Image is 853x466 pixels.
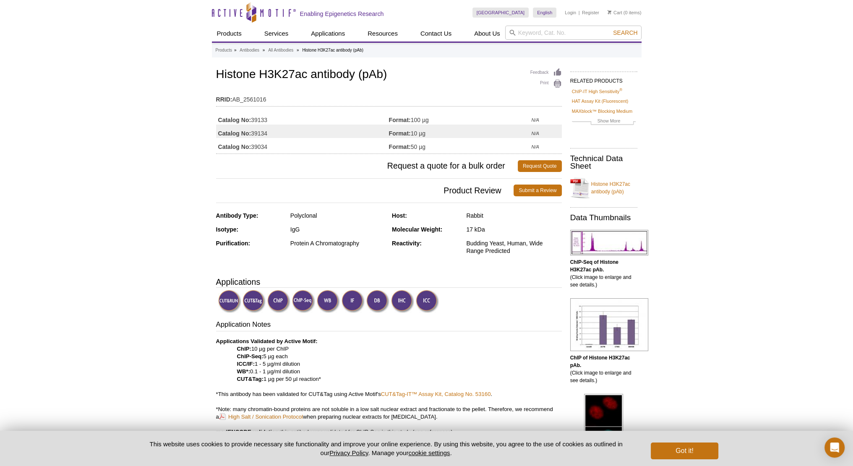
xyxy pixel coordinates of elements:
[216,91,562,104] td: AB_2561016
[570,298,648,351] img: Histone H3K27ac antibody (pAb) tested by ChIP.
[237,353,263,359] strong: ChIP-Seq:
[472,8,529,18] a: [GEOGRAPHIC_DATA]
[466,212,561,219] div: Rabbit
[216,320,562,331] h3: Application Notes
[570,71,637,86] h2: RELATED PRODUCTS
[570,214,637,221] h2: Data Thumbnails
[469,26,505,42] a: About Us
[608,10,622,16] a: Cart
[392,240,422,247] strong: Reactivity:
[216,47,232,54] a: Products
[389,116,411,124] strong: Format:
[392,226,442,233] strong: Molecular Weight:
[240,47,259,54] a: Antibodies
[216,138,389,151] td: 39034
[530,68,562,77] a: Feedback
[212,26,247,42] a: Products
[572,107,633,115] a: MAXblock™ Blocking Medium
[582,10,599,16] a: Register
[363,26,403,42] a: Resources
[218,290,241,313] img: CUT&RUN Validated
[572,117,636,127] a: Show More
[391,290,414,313] img: Immunohistochemistry Validated
[216,68,562,82] h1: Histone H3K27ac antibody (pAb)
[302,48,363,52] li: Histone H3K27ac antibody (pAb)
[389,130,411,137] strong: Format:
[219,413,303,421] a: High Salt / Sonication Protocol
[565,10,576,16] a: Login
[610,29,640,36] button: Search
[218,130,251,137] strong: Catalog No:
[234,48,237,52] li: »
[824,437,845,458] div: Open Intercom Messenger
[290,240,386,247] div: Protein A Chromatography
[381,391,491,397] a: CUT&Tag-IT™ Assay Kit, Catalog No. 53160
[570,354,637,384] p: (Click image to enlarge and see details.)
[216,125,389,138] td: 39134
[297,48,299,52] li: »
[531,111,561,125] td: N/A
[329,449,368,456] a: Privacy Policy
[530,79,562,89] a: Print
[389,143,411,151] strong: Format:
[584,394,623,459] img: Histone H3K27ac antibody (pAb) tested by immunofluorescence.
[415,26,456,42] a: Contact Us
[292,290,315,313] img: ChIP-Seq Validated
[570,258,637,289] p: (Click image to enlarge and see details.)
[570,230,648,255] img: Histone H3K27ac antibody (pAb) tested by ChIP-Seq.
[259,26,294,42] a: Services
[306,26,350,42] a: Applications
[243,290,266,313] img: CUT&Tag Validated
[608,8,642,18] li: (0 items)
[392,212,407,219] strong: Host:
[389,111,532,125] td: 100 µg
[218,116,251,124] strong: Catalog No:
[216,212,258,219] strong: Antibody Type:
[216,160,518,172] span: Request a quote for a bulk order
[651,443,718,459] button: Got it!
[366,290,389,313] img: Dot Blot Validated
[135,440,637,457] p: This website uses cookies to provide necessary site functionality and improve your online experie...
[466,226,561,233] div: 17 kDa
[514,185,561,196] a: Submit a Review
[216,429,281,435] b: modENCODE validation:
[290,212,386,219] div: Polyclonal
[290,226,386,233] div: IgG
[263,48,265,52] li: »
[317,290,340,313] img: Western Blot Validated
[268,47,293,54] a: All Antibodies
[505,26,642,40] input: Keyword, Cat. No.
[416,290,439,313] img: Immunocytochemistry Validated
[572,88,622,95] a: ChIP-IT High Sensitivity®
[216,111,389,125] td: 39133
[389,125,532,138] td: 10 µg
[619,88,622,92] sup: ®
[533,8,556,18] a: English
[216,338,562,451] p: 10 µg per ChIP 5 µg each 1 - 5 µg/ml dilution 0.1 - 1 µg/ml dilution 1 µg per 50 µl reaction* *Th...
[466,240,561,255] div: Budding Yeast, Human, Wide Range Predicted
[300,10,384,18] h2: Enabling Epigenetics Research
[570,355,630,368] b: ChIP of Histone H3K27ac pAb.
[342,290,365,313] img: Immunofluorescence Validated
[216,96,232,103] strong: RRID:
[267,290,290,313] img: ChIP Validated
[570,175,637,200] a: Histone H3K27ac antibody (pAb)
[216,185,514,196] span: Product Review
[218,143,251,151] strong: Catalog No:
[531,125,561,138] td: N/A
[216,276,562,288] h3: Applications
[216,240,250,247] strong: Purification:
[237,346,251,352] strong: ChIP:
[570,259,618,273] b: ChIP-Seq of Histone H3K27ac pAb.
[531,138,561,151] td: N/A
[572,97,629,105] a: HAT Assay Kit (Fluorescent)
[613,29,637,36] span: Search
[408,449,450,456] button: cookie settings
[389,138,532,151] td: 50 µg
[237,376,263,382] strong: CUT&Tag:
[579,8,580,18] li: |
[518,160,562,172] a: Request Quote
[237,361,255,367] strong: ICC/IF:
[216,338,318,344] b: Applications Validated by Active Motif:
[216,226,239,233] strong: Isotype:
